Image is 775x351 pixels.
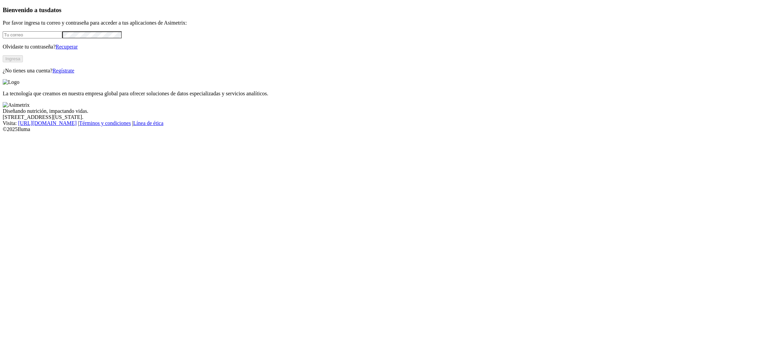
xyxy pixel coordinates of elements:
img: Logo [3,79,20,85]
div: Visita : | | [3,120,772,126]
p: Por favor ingresa tu correo y contraseña para acceder a tus aplicaciones de Asimetrix: [3,20,772,26]
input: Tu correo [3,31,62,38]
p: Olvidaste tu contraseña? [3,44,772,50]
a: Regístrate [52,68,74,73]
div: [STREET_ADDRESS][US_STATE]. [3,114,772,120]
a: Recuperar [56,44,78,50]
button: Ingresa [3,55,23,62]
div: © 2025 Iluma [3,126,772,132]
img: Asimetrix [3,102,30,108]
h3: Bienvenido a tus [3,6,772,14]
div: Diseñando nutrición, impactando vidas. [3,108,772,114]
a: Términos y condiciones [79,120,131,126]
span: datos [47,6,62,13]
p: La tecnología que creamos en nuestra empresa global para ofrecer soluciones de datos especializad... [3,91,772,97]
p: ¿No tienes una cuenta? [3,68,772,74]
a: Línea de ética [133,120,163,126]
a: [URL][DOMAIN_NAME] [18,120,77,126]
